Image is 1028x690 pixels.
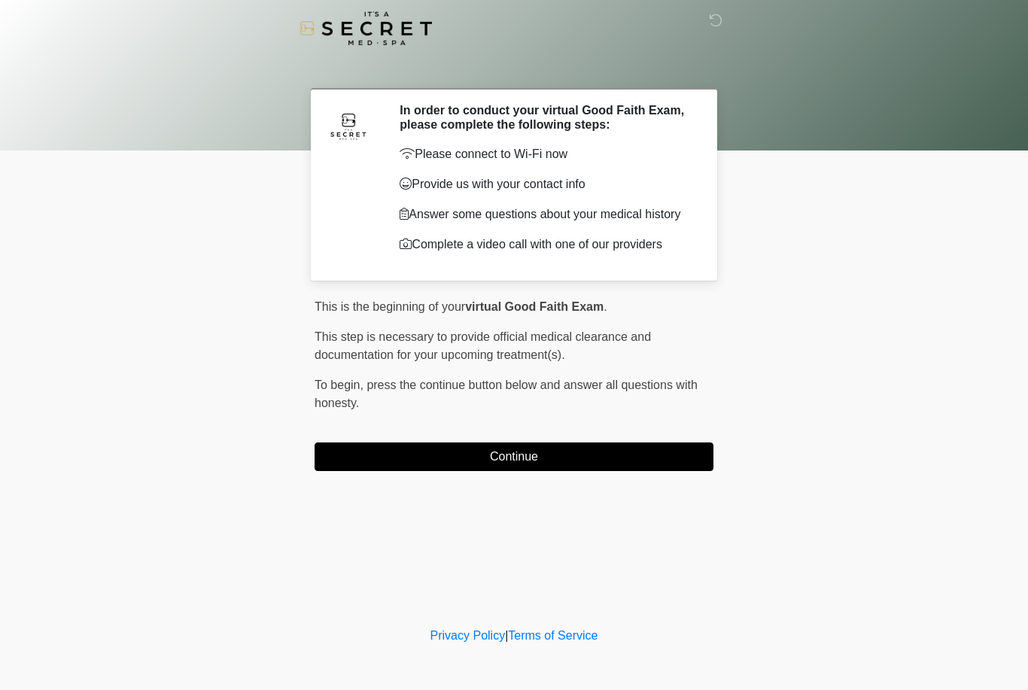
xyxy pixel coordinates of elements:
[400,103,691,132] h2: In order to conduct your virtual Good Faith Exam, please complete the following steps:
[465,300,604,313] strong: virtual Good Faith Exam
[505,629,508,642] a: |
[430,629,506,642] a: Privacy Policy
[400,205,691,223] p: Answer some questions about your medical history
[326,103,371,148] img: Agent Avatar
[604,300,607,313] span: .
[300,11,432,45] img: It's A Secret Med Spa Logo
[508,629,598,642] a: Terms of Service
[303,54,725,82] h1: ‎ ‎
[400,236,691,254] p: Complete a video call with one of our providers
[315,442,713,471] button: Continue
[315,330,651,361] span: This step is necessary to provide official medical clearance and documentation for your upcoming ...
[315,300,465,313] span: This is the beginning of your
[400,175,691,193] p: Provide us with your contact info
[315,378,366,391] span: To begin,
[315,378,698,409] span: press the continue button below and answer all questions with honesty.
[400,145,691,163] p: Please connect to Wi-Fi now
